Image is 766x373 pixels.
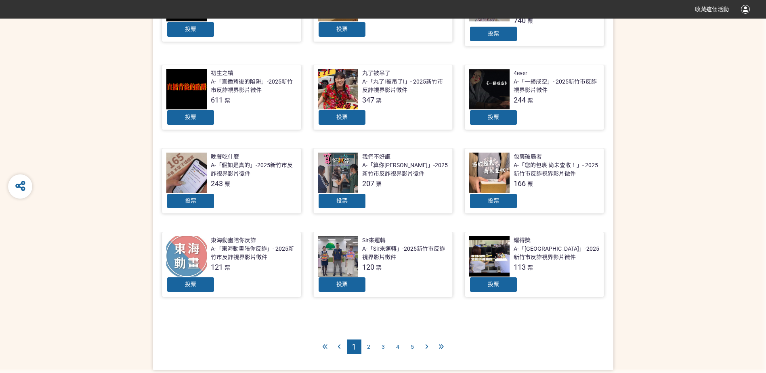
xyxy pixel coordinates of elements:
span: 投票 [336,114,348,120]
span: 投票 [488,114,499,120]
div: A-「Sir來運轉」-2025新竹市反詐視界影片徵件 [362,245,448,262]
span: 611 [211,96,223,104]
span: 投票 [488,30,499,37]
span: 票 [527,181,533,187]
div: 包裹破局者 [514,153,542,161]
span: 投票 [336,281,348,287]
span: 票 [225,97,230,104]
span: 207 [362,179,374,188]
span: 票 [225,264,230,271]
a: 我們不好誆A-「算你[PERSON_NAME]」-2025新竹市反詐視界影片徵件207票投票 [313,148,453,214]
a: 包裹破局者A-「您的包裹 尚未查收！」- 2025新竹市反詐視界影片徵件166票投票 [465,148,604,214]
div: A-「假如是真的」-2025新竹市反詐視界影片徵件 [211,161,297,178]
span: 投票 [185,26,196,32]
a: 丸了被吊了A-「丸了!被吊了!」- 2025新竹市反詐視界影片徵件347票投票 [313,65,453,130]
span: 票 [376,181,382,187]
span: 121 [211,263,223,271]
span: 票 [376,97,382,104]
span: 740 [514,16,526,25]
span: 投票 [185,281,196,287]
div: 丸了被吊了 [362,69,390,78]
span: 票 [527,97,533,104]
span: 243 [211,179,223,188]
span: 投票 [336,26,348,32]
a: 耀得獎A-「[GEOGRAPHIC_DATA]」-2025新竹市反詐視界影片徵件113票投票 [465,232,604,297]
span: 投票 [488,197,499,204]
div: A-「丸了!被吊了!」- 2025新竹市反詐視界影片徵件 [362,78,448,94]
span: 1 [352,342,356,352]
span: 票 [527,264,533,271]
span: 347 [362,96,374,104]
div: 東海動畫陪你反詐 [211,236,256,245]
span: 票 [527,18,533,24]
span: 5 [411,344,414,350]
span: 票 [376,264,382,271]
div: A-「直播背後的陷阱」-2025新竹市反詐視界影片徵件 [211,78,297,94]
span: 3 [382,344,385,350]
a: Sir來運轉A-「Sir來運轉」-2025新竹市反詐視界影片徵件120票投票 [313,232,453,297]
div: Sir來運轉 [362,236,386,245]
div: A-「[GEOGRAPHIC_DATA]」-2025新竹市反詐視界影片徵件 [514,245,600,262]
div: A-「算你[PERSON_NAME]」-2025新竹市反詐視界影片徵件 [362,161,448,178]
a: 東海動畫陪你反詐A-「東海動畫陪你反詐」- 2025新竹市反詐視界影片徵件121票投票 [162,232,301,297]
div: A-「一掃成空」- 2025新竹市反詐視界影片徵件 [514,78,600,94]
span: 投票 [336,197,348,204]
div: 晚餐吃什麼 [211,153,239,161]
span: 244 [514,96,526,104]
a: 初生之犢A-「直播背後的陷阱」-2025新竹市反詐視界影片徵件611票投票 [162,65,301,130]
a: 4everA-「一掃成空」- 2025新竹市反詐視界影片徵件244票投票 [465,65,604,130]
div: A-「您的包裹 尚未查收！」- 2025新竹市反詐視界影片徵件 [514,161,600,178]
div: 我們不好誆 [362,153,390,161]
span: 2 [367,344,370,350]
span: 投票 [185,114,196,120]
span: 166 [514,179,526,188]
div: 初生之犢 [211,69,233,78]
span: 120 [362,263,374,271]
a: 晚餐吃什麼A-「假如是真的」-2025新竹市反詐視界影片徵件243票投票 [162,148,301,214]
span: 投票 [488,281,499,287]
span: 4 [396,344,399,350]
span: 投票 [185,197,196,204]
div: A-「東海動畫陪你反詐」- 2025新竹市反詐視界影片徵件 [211,245,297,262]
div: 4ever [514,69,527,78]
span: 113 [514,263,526,271]
span: 票 [225,181,230,187]
span: 收藏這個活動 [695,6,729,13]
div: 耀得獎 [514,236,531,245]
